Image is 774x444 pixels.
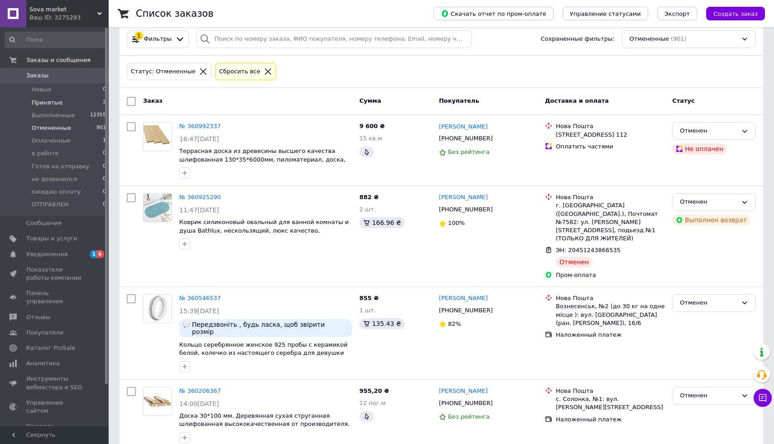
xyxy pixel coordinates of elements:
button: Скачать отчет по пром-оплате [434,7,554,20]
span: 16:47[DATE] [179,135,219,143]
div: Вознесенськ, №2 (до 30 кг на одне місце ): вул. [GEOGRAPHIC_DATA] (ран. [PERSON_NAME]), 16/6 [556,302,665,327]
div: Нова Пошта [556,387,665,395]
span: 882 ₴ [359,194,379,201]
div: Нова Пошта [556,294,665,302]
span: 0 [103,201,106,209]
span: Заказ [143,97,162,104]
span: Заказы и сообщения [26,56,91,64]
span: 15:39[DATE] [179,307,219,315]
span: Отзывы [26,313,50,321]
span: Покупатель [439,97,479,104]
span: 1 [90,250,97,258]
a: Коврик силиконовый овальный для ванной комнаты и душа Bathlux, нескользящий, люкс качество, Бирюз... [179,219,349,242]
span: Статус [672,97,695,104]
h1: Список заказов [136,8,214,19]
span: Новые [32,86,52,94]
div: Отменен [680,391,737,401]
div: Выполнен возврат [672,215,750,225]
span: Готов на отправку [32,162,89,171]
span: 2 шт. [359,206,376,213]
span: 855 ₴ [359,295,379,301]
input: Поиск [5,32,107,48]
span: 1 шт. [359,307,376,314]
span: Sova market [29,5,97,14]
span: 100% [448,220,465,226]
span: ожидаю оплату [32,188,81,196]
div: 135.43 ₴ [359,318,405,329]
span: 6 [97,250,104,258]
span: 12355 [90,111,106,119]
span: Фильтры [144,35,172,43]
span: 15 кв.м [359,135,382,142]
span: Аналитика [26,359,60,368]
span: Сумма [359,97,381,104]
img: Фото товару [143,387,172,415]
a: № 360546537 [179,295,221,301]
div: Отменен [680,126,737,136]
span: Создать заказ [713,10,758,17]
span: 14:00[DATE] [179,400,219,407]
span: 11:47[DATE] [179,206,219,214]
a: [PERSON_NAME] [439,123,488,131]
div: Статус: Отмененные [129,67,197,76]
span: Каталог ProSale [26,344,75,352]
a: № 360992337 [179,123,221,129]
span: Уведомления [26,250,67,258]
a: Фото товару [143,294,172,323]
span: 3 [103,99,106,107]
div: [PHONE_NUMBER] [437,305,495,316]
div: Ваш ID: 3275293 [29,14,109,22]
a: Доска 30*100 мм. Деревянная сухая струганная шлифованная высококачественная от производителя. Сме... [179,412,350,436]
a: № 360925290 [179,194,221,201]
a: Фото товару [143,387,172,416]
a: [PERSON_NAME] [439,387,488,396]
span: Управление статусами [570,10,641,17]
span: Сообщения [26,219,62,227]
div: с. Солонка, №1: вул. [PERSON_NAME][STREET_ADDRESS] [556,395,665,411]
span: Выполненные [32,111,75,119]
span: 0 [103,162,106,171]
span: Без рейтинга [448,148,490,155]
span: 1 [103,137,106,145]
div: Отменен [680,298,737,308]
span: Сохраненные фильтры: [541,35,615,43]
button: Экспорт [657,7,697,20]
div: [PHONE_NUMBER] [437,204,495,215]
span: Кошелек компании [26,422,84,439]
span: Заказы [26,72,48,80]
span: ОТПРАВЛЕН [32,201,68,209]
span: Отмененные [32,124,71,132]
img: Фото товару [143,194,172,222]
div: 1 [135,32,143,40]
a: [PERSON_NAME] [439,193,488,202]
span: 955,20 ₴ [359,387,389,394]
div: 166.96 ₴ [359,217,405,228]
span: 82% [448,320,461,327]
span: 0 [103,175,106,183]
button: Управление статусами [563,7,648,20]
button: Чат с покупателем [754,389,772,407]
span: Панель управления [26,289,84,306]
span: 901 [96,124,106,132]
a: Фото товару [143,122,172,151]
span: Показатели работы компании [26,266,84,282]
a: Кольцо серебрянное женское 925 пробы с керамикой белой, колечко из настоящего серебра для девушки [179,341,348,357]
div: [STREET_ADDRESS] 112 [556,131,665,139]
span: Отмененные [630,35,669,43]
a: Террасная доска из древесины высшего качества шлифованная 130*35*6000мм, пиломатериал, доска, сме... [179,148,345,171]
a: [PERSON_NAME] [439,294,488,303]
span: Передзвоніть , будь ласка, щоб звірити розмір [192,321,349,335]
div: Не оплачен [672,143,727,154]
a: № 360206367 [179,387,221,394]
div: Пром-оплата [556,271,665,279]
span: Доставка и оплата [545,97,609,104]
div: Отменен [556,257,592,267]
span: не дозвонился [32,175,77,183]
img: Фото товару [143,125,172,148]
div: [PHONE_NUMBER] [437,397,495,409]
img: Фото товару [143,295,172,323]
span: 0 [103,86,106,94]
